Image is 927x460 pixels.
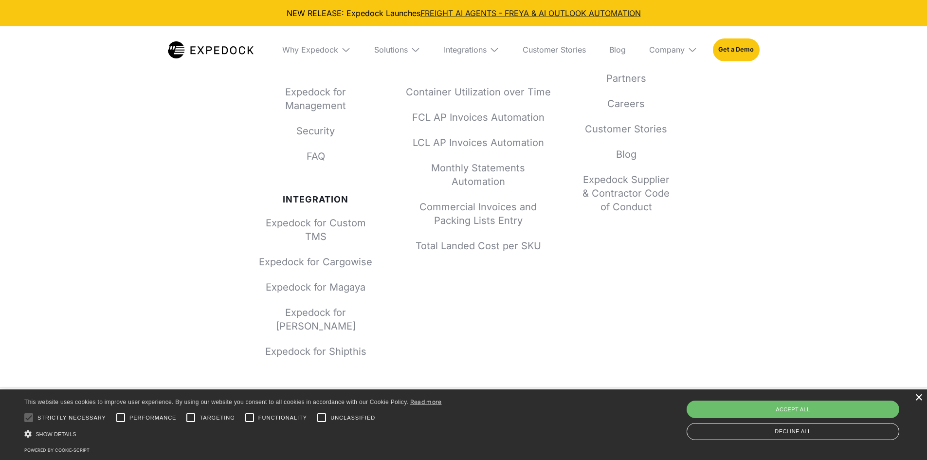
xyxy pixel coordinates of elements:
[257,149,374,163] a: FAQ
[649,45,685,55] div: Company
[405,110,551,124] a: FCL AP Invoices Automation
[687,401,899,418] div: Accept all
[257,85,374,112] a: Expedock for Management
[641,26,705,73] div: Company
[274,26,359,73] div: Why Expedock
[257,255,374,269] a: Expedock for Cargowise
[257,306,374,333] a: Expedock for [PERSON_NAME]
[200,414,235,422] span: Targeting
[515,26,594,73] a: Customer Stories
[257,194,374,205] div: Integration
[582,72,670,85] a: Partners
[601,26,634,73] a: Blog
[436,26,507,73] div: Integrations
[878,413,927,460] iframe: Chat Widget
[36,431,76,437] span: Show details
[257,124,374,138] a: Security
[330,414,375,422] span: Unclassified
[582,122,670,136] a: Customer Stories
[257,280,374,294] a: Expedock for Magaya
[257,216,374,243] a: Expedock for Custom TMS
[405,161,551,188] a: Monthly Statements Automation
[37,414,106,422] span: Strictly necessary
[24,447,90,453] a: Powered by cookie-script
[257,345,374,358] a: Expedock for Shipthis
[405,85,551,99] a: Container Utilization over Time
[582,173,670,214] a: Expedock Supplier & Contractor Code of Conduct
[687,423,899,440] div: Decline all
[366,26,428,73] div: Solutions
[24,399,408,405] span: This website uses cookies to improve user experience. By using our website you consent to all coo...
[410,398,442,405] a: Read more
[444,45,487,55] div: Integrations
[129,414,177,422] span: Performance
[582,147,670,161] a: Blog
[8,8,919,18] div: NEW RELEASE: Expedock Launches
[582,97,670,110] a: Careers
[282,45,338,55] div: Why Expedock
[258,414,307,422] span: Functionality
[420,8,641,18] a: FREIGHT AI AGENTS - FREYA & AI OUTLOOK AUTOMATION
[405,136,551,149] a: LCL AP Invoices Automation
[24,429,442,439] div: Show details
[405,200,551,227] a: Commercial Invoices and Packing Lists Entry
[405,239,551,253] a: Total Landed Cost per SKU
[374,45,408,55] div: Solutions
[713,38,759,61] a: Get a Demo
[915,394,922,402] div: Close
